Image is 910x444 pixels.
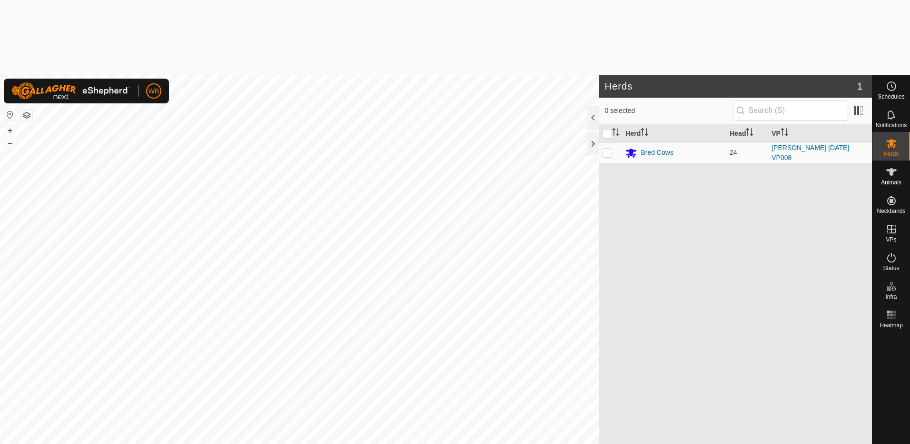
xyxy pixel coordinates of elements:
span: 24 [730,149,737,156]
span: Notifications [876,122,907,128]
input: Search (S) [733,101,848,121]
h2: Herds [604,81,857,92]
span: Animals [881,180,901,185]
span: 1 [857,79,862,93]
th: VP [768,124,872,143]
th: Herd [622,124,726,143]
p-sorticon: Activate to sort [781,130,788,137]
span: Herds [883,151,899,157]
span: 0 selected [604,106,732,116]
span: Status [883,265,899,271]
span: Neckbands [877,208,905,214]
p-sorticon: Activate to sort [612,130,620,137]
a: [PERSON_NAME] [DATE]-VP008 [772,144,851,161]
button: Map Layers [21,110,32,121]
span: Schedules [878,94,904,100]
p-sorticon: Activate to sort [641,130,648,137]
button: + [4,125,16,136]
div: Bred Cows [641,148,673,158]
span: WB [148,86,159,96]
span: VPs [886,237,896,242]
span: Heatmap [880,323,903,328]
span: Infra [885,294,897,300]
button: Reset Map [4,109,16,121]
p-sorticon: Activate to sort [746,130,753,137]
th: Head [726,124,768,143]
button: – [4,137,16,149]
img: Gallagher Logo [11,82,130,100]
